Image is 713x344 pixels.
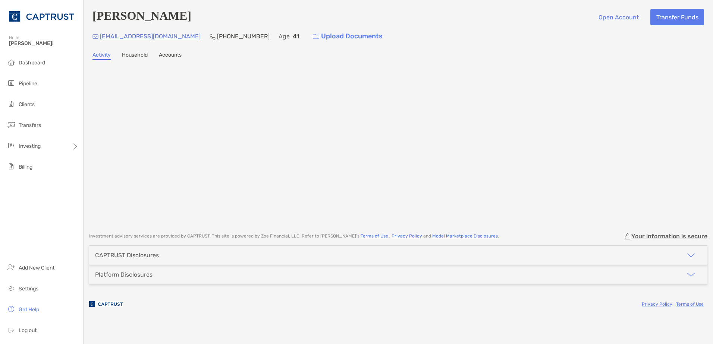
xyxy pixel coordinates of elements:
[19,122,41,128] span: Transfers
[95,271,153,278] div: Platform Disclosures
[7,120,16,129] img: transfers icon
[19,101,35,108] span: Clients
[7,99,16,108] img: clients icon
[19,143,41,149] span: Investing
[279,32,290,41] p: Age
[210,34,216,39] img: Phone Icon
[308,28,387,44] a: Upload Documents
[19,265,54,271] span: Add New Client
[593,9,644,25] button: Open Account
[19,60,45,66] span: Dashboard
[9,3,74,30] img: CAPTRUST Logo
[650,9,704,25] button: Transfer Funds
[7,141,16,150] img: investing icon
[676,302,704,307] a: Terms of Use
[89,296,123,312] img: company logo
[217,32,270,41] p: [PHONE_NUMBER]
[19,164,32,170] span: Billing
[92,34,98,39] img: Email Icon
[19,286,38,292] span: Settings
[7,58,16,67] img: dashboard icon
[7,162,16,171] img: billing icon
[7,263,16,272] img: add_new_client icon
[19,80,37,87] span: Pipeline
[19,327,37,334] span: Log out
[7,325,16,334] img: logout icon
[92,9,191,25] h4: [PERSON_NAME]
[7,284,16,293] img: settings icon
[642,302,672,307] a: Privacy Policy
[7,305,16,313] img: get-help icon
[432,233,498,239] a: Model Marketplace Disclosures
[100,32,201,41] p: [EMAIL_ADDRESS][DOMAIN_NAME]
[293,32,299,41] p: 41
[313,34,319,39] img: button icon
[361,233,388,239] a: Terms of Use
[687,270,695,279] img: icon arrow
[7,79,16,87] img: pipeline icon
[92,52,111,60] a: Activity
[631,233,707,240] p: Your information is secure
[687,251,695,260] img: icon arrow
[9,40,79,47] span: [PERSON_NAME]!
[392,233,422,239] a: Privacy Policy
[95,252,159,259] div: CAPTRUST Disclosures
[159,52,182,60] a: Accounts
[19,306,39,313] span: Get Help
[89,233,499,239] p: Investment advisory services are provided by CAPTRUST . This site is powered by Zoe Financial, LL...
[122,52,148,60] a: Household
